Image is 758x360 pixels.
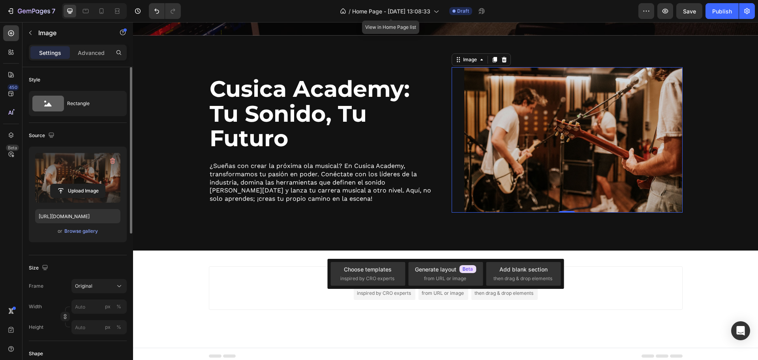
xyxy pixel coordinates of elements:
[705,3,739,19] button: Publish
[331,45,550,191] img: gempages_581657602149057268-4fea2d69-d946-4757-8b7d-8c716dc15266.jpg
[349,7,351,15] span: /
[116,324,121,331] div: %
[58,226,62,236] span: or
[105,303,111,310] div: px
[78,49,105,57] p: Advanced
[114,302,124,311] button: px
[71,279,127,293] button: Original
[457,8,469,15] span: Draft
[347,258,396,266] div: Add blank section
[499,265,548,273] div: Add blank section
[493,275,552,282] span: then drag & drop elements
[116,303,121,310] div: %
[50,184,105,198] button: Upload Image
[29,324,43,331] label: Height
[64,227,98,235] button: Browse gallery
[71,320,127,334] input: px%
[712,7,732,15] div: Publish
[224,268,278,275] span: inspired by CRO experts
[39,49,61,57] p: Settings
[149,3,181,19] div: Undo/Redo
[75,283,92,290] span: Original
[424,275,466,282] span: from URL or image
[352,7,430,15] span: Home Page - [DATE] 13:08:33
[289,268,331,275] span: from URL or image
[29,283,43,290] label: Frame
[8,84,19,90] div: 450
[289,258,331,266] div: Generate layout
[71,300,127,314] input: px%
[103,302,113,311] button: %
[29,303,42,310] label: Width
[29,263,50,273] div: Size
[731,321,750,340] div: Open Intercom Messenger
[683,8,696,15] span: Save
[3,3,59,19] button: 7
[344,265,392,273] div: Choose templates
[676,3,702,19] button: Save
[294,240,331,248] span: Add section
[6,145,19,151] div: Beta
[103,322,113,332] button: %
[29,350,43,357] div: Shape
[38,28,105,38] p: Image
[133,22,758,360] iframe: Design area
[105,324,111,331] div: px
[29,130,56,141] div: Source
[52,6,55,16] p: 7
[29,76,40,83] div: Style
[64,228,98,235] div: Browse gallery
[114,322,124,332] button: px
[340,275,394,282] span: inspired by CRO experts
[67,94,115,113] div: Rectangle
[35,209,120,223] input: https://example.com/image.jpg
[415,265,477,273] div: Generate layout
[227,258,275,266] div: Choose templates
[341,268,400,275] span: then drag & drop elements
[328,34,345,41] div: Image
